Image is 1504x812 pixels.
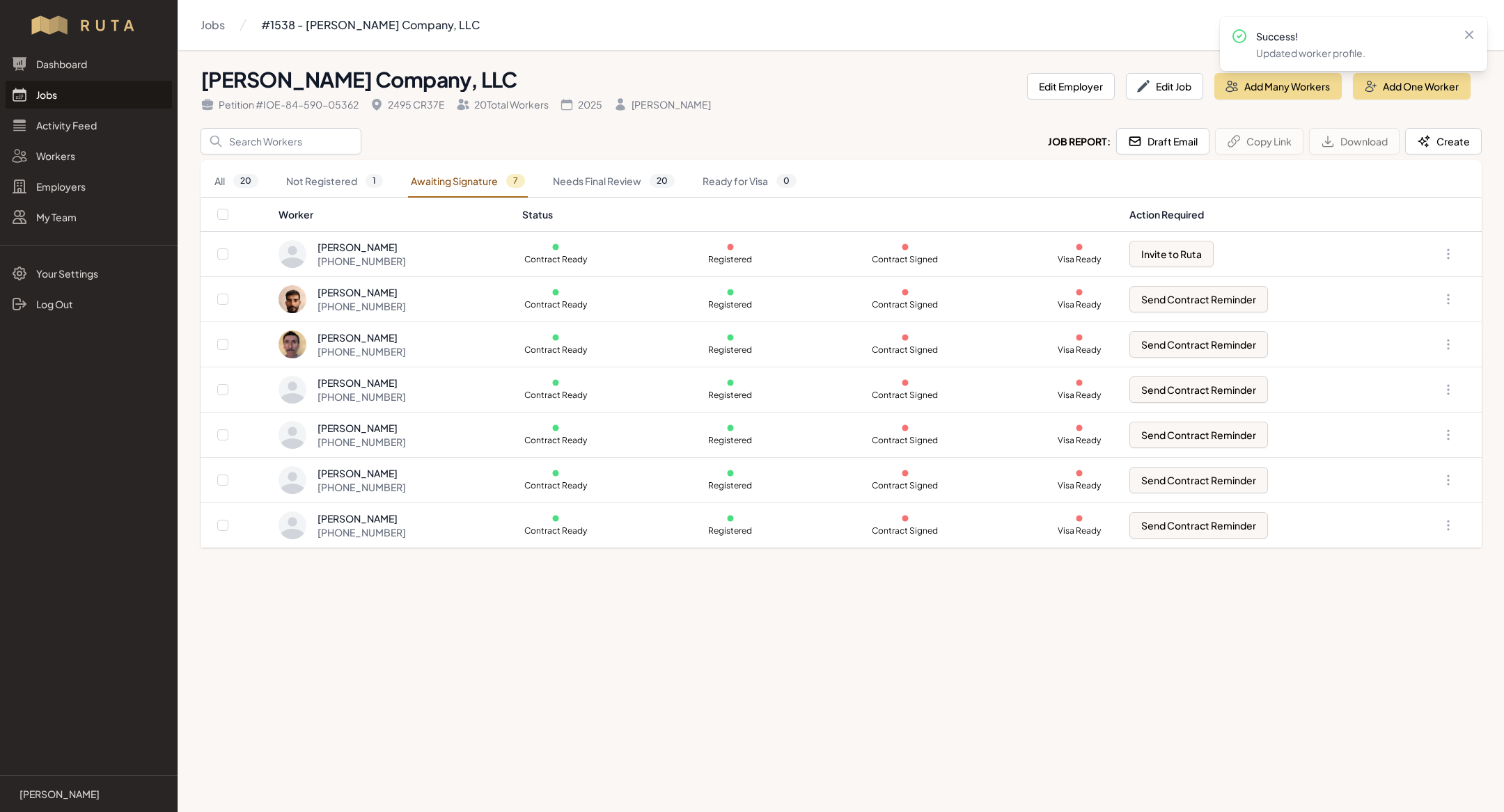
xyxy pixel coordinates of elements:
p: Contract Ready [522,435,589,446]
p: Contract Signed [872,344,939,356]
div: Petition # IOE-84-590-05362 [201,97,359,111]
a: Workers [6,142,172,170]
button: Edit Employer [1027,73,1115,99]
div: [PHONE_NUMBER] [318,480,406,494]
th: Status [514,198,1121,232]
span: 7 [506,174,525,188]
img: Workflow [29,14,148,36]
a: Employers [6,173,172,200]
p: Registered [697,344,764,356]
a: [PERSON_NAME] [11,787,166,801]
div: [PERSON_NAME] [318,421,406,435]
p: Registered [697,435,764,446]
div: [PERSON_NAME] [318,376,406,390]
p: Registered [697,390,764,401]
p: Registered [697,480,764,491]
a: Your Settings [6,260,172,287]
p: [PERSON_NAME] [19,787,100,801]
p: Visa Ready [1046,254,1113,265]
a: Jobs [201,11,225,39]
p: Visa Ready [1046,480,1113,491]
span: 20 [233,174,258,188]
div: Worker [279,207,506,221]
p: Contract Signed [872,299,939,310]
p: Visa Ready [1046,344,1113,356]
p: Contract Ready [522,254,589,265]
p: Registered [697,299,764,310]
button: Send Contract Reminder [1129,286,1268,312]
a: My Team [6,203,172,231]
p: Contract Ready [522,480,589,491]
div: [PERSON_NAME] [318,240,406,254]
button: Send Contract Reminder [1129,376,1268,403]
button: Add One Worker [1353,73,1471,99]
a: Ready for Visa [700,166,799,198]
div: 2495 CR37E [370,97,445,111]
button: Draft Email [1116,128,1209,154]
div: 20 Total Workers [456,97,549,111]
p: Contract Signed [872,390,939,401]
div: 2025 [560,97,602,111]
span: 20 [650,174,675,188]
div: [PHONE_NUMBER] [318,390,406,404]
div: [PERSON_NAME] [318,466,406,480]
span: 1 [366,174,383,188]
p: Contract Signed [872,525,939,536]
button: Edit Job [1126,73,1203,99]
p: Visa Ready [1046,525,1113,536]
p: Contract Ready [522,525,589,536]
div: [PERSON_NAME] [613,97,711,111]
div: [PHONE_NUMBER] [318,299,406,313]
h2: Job Report: [1048,134,1111,148]
h1: [PERSON_NAME] Company, LLC [201,67,1016,92]
button: Send Contract Reminder [1129,422,1268,448]
a: #1538 - [PERSON_NAME] Company, LLC [261,11,480,39]
p: Contract Ready [522,390,589,401]
p: Contract Ready [522,299,589,310]
div: [PHONE_NUMBER] [318,344,406,358]
th: Action Required [1121,198,1390,232]
button: Send Contract Reminder [1129,512,1268,539]
p: Contract Signed [872,480,939,491]
div: [PERSON_NAME] [318,331,406,344]
button: Send Contract Reminder [1129,331,1268,358]
p: Updated worker profile. [1256,46,1451,60]
button: Send Contract Reminder [1129,467,1268,493]
p: Contract Signed [872,254,939,265]
a: Dashboard [6,50,172,78]
p: Visa Ready [1046,299,1113,310]
span: 0 [776,174,797,188]
div: [PERSON_NAME] [318,511,406,525]
a: All [212,166,261,198]
p: Visa Ready [1046,435,1113,446]
a: Log Out [6,290,172,318]
a: Needs Final Review [550,166,677,198]
p: Contract Ready [522,344,589,356]
button: Invite to Ruta [1129,241,1214,267]
p: Contract Signed [872,435,939,446]
div: [PERSON_NAME] [318,285,406,299]
button: Create [1405,128,1482,154]
a: Activity Feed [6,111,172,139]
p: Success! [1256,29,1451,43]
p: Registered [697,525,764,536]
p: Registered [697,254,764,265]
nav: Breadcrumb [201,11,480,39]
div: [PHONE_NUMBER] [318,525,406,539]
div: [PHONE_NUMBER] [318,254,406,268]
a: Jobs [6,81,172,109]
button: Download [1309,128,1400,154]
a: Awaiting Signature [408,166,528,198]
div: [PHONE_NUMBER] [318,435,406,449]
nav: Tabs [201,166,1482,198]
button: Add Many Workers [1214,73,1342,99]
button: Copy Link [1215,128,1303,154]
a: Not Registered [283,166,386,198]
input: Search Workers [201,128,361,154]
p: Visa Ready [1046,390,1113,401]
